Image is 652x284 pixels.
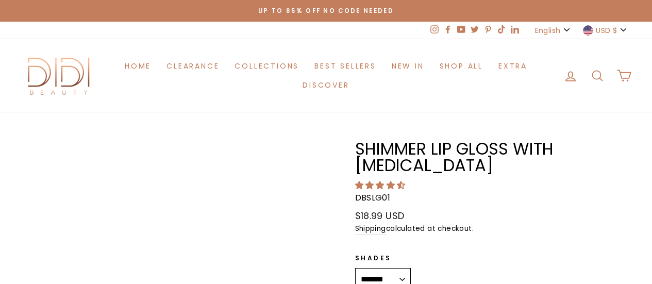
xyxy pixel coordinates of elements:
[432,56,491,75] a: Shop All
[227,56,307,75] a: Collections
[580,22,631,39] button: USD $
[159,56,227,75] a: Clearance
[535,25,560,36] span: English
[355,179,408,191] span: 4.67 stars
[596,25,617,36] span: USD $
[117,56,159,75] a: Home
[532,22,575,39] button: English
[355,209,405,222] span: $18.99 USD
[355,141,632,174] h1: Shimmer Lip Gloss With [MEDICAL_DATA]
[384,56,432,75] a: New in
[491,56,535,75] a: Extra
[355,223,632,235] small: calculated at checkout.
[98,56,554,95] ul: Primary
[295,76,357,95] a: Discover
[21,54,98,97] img: Didi Beauty Co.
[258,7,394,15] span: Up to 85% off NO CODE NEEDED
[355,253,411,263] label: Shades
[307,56,384,75] a: Best Sellers
[355,191,632,205] p: DBSLG01
[355,223,386,235] a: Shipping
